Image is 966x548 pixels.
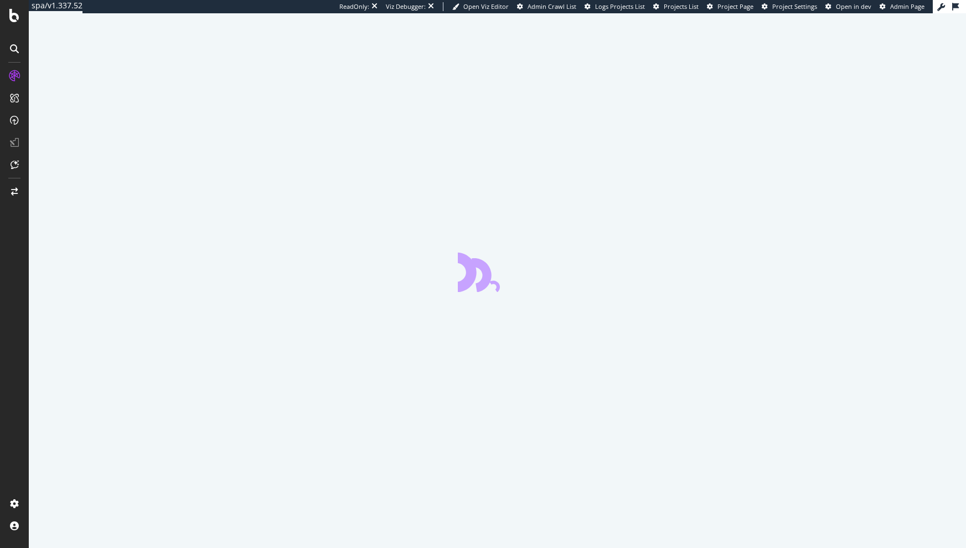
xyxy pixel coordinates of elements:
[825,2,871,11] a: Open in dev
[762,2,817,11] a: Project Settings
[339,2,369,11] div: ReadOnly:
[664,2,699,11] span: Projects List
[772,2,817,11] span: Project Settings
[595,2,645,11] span: Logs Projects List
[386,2,426,11] div: Viz Debugger:
[653,2,699,11] a: Projects List
[452,2,509,11] a: Open Viz Editor
[836,2,871,11] span: Open in dev
[585,2,645,11] a: Logs Projects List
[880,2,924,11] a: Admin Page
[458,252,538,292] div: animation
[463,2,509,11] span: Open Viz Editor
[528,2,576,11] span: Admin Crawl List
[717,2,753,11] span: Project Page
[707,2,753,11] a: Project Page
[890,2,924,11] span: Admin Page
[517,2,576,11] a: Admin Crawl List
